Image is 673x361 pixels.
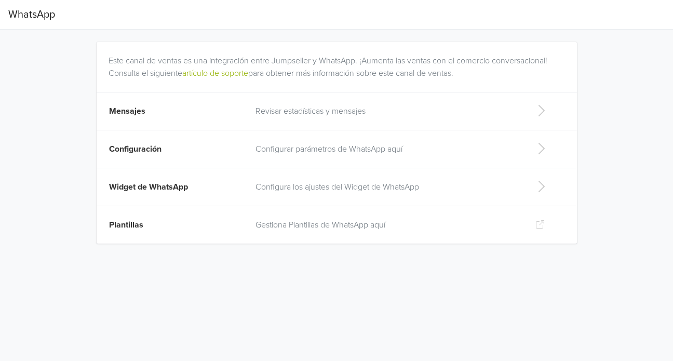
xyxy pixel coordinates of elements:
span: Plantillas [109,220,143,230]
div: Este canal de ventas es una integración entre Jumpseller y WhatsApp. ¡Aumenta las ventas con el c... [109,42,569,79]
span: Configuración [109,144,161,154]
a: artículo de soporte [182,68,248,78]
p: Gestiona Plantillas de WhatsApp aquí [255,219,519,231]
p: Configura los ajustes del Widget de WhatsApp [255,181,519,193]
span: Widget de WhatsApp [109,182,188,192]
span: Mensajes [109,106,145,116]
span: WhatsApp [8,4,55,25]
p: Configurar parámetros de WhatsApp aquí [255,143,519,155]
p: Revisar estadísticas y mensajes [255,105,519,117]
